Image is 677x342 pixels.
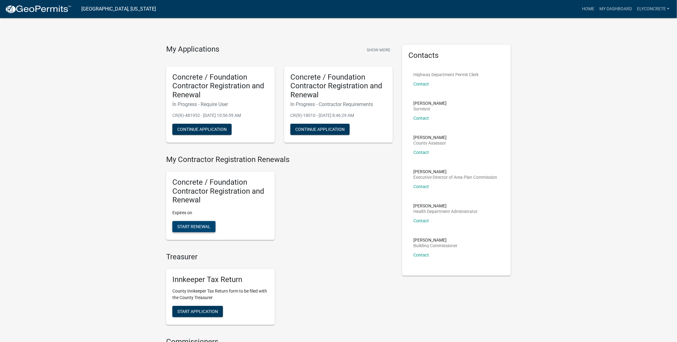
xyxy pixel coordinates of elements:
p: Executive Director of Area Plan Commission [413,175,497,179]
a: Elyconcrete [634,3,672,15]
p: CR(R)-18010 - [DATE] 8:46:29 AM [290,112,387,119]
p: County Assessor [413,141,447,145]
a: Contact [413,184,429,189]
button: Continue Application [290,124,350,135]
p: Health Department Administrator [413,209,478,214]
wm-registration-list-section: My Contractor Registration Renewals [166,155,393,245]
a: Contact [413,116,429,121]
h5: Concrete / Foundation Contractor Registration and Renewal [290,73,387,99]
a: [GEOGRAPHIC_DATA], [US_STATE] [81,4,156,14]
p: CR(R)-481952 - [DATE] 10:56:59 AM [172,112,269,119]
button: Start Application [172,306,223,317]
h4: My Applications [166,45,219,54]
a: Contact [413,252,429,257]
h5: Contacts [408,51,505,60]
span: Start Application [177,309,218,314]
h5: Innkeeper Tax Return [172,275,269,284]
h4: Treasurer [166,252,393,261]
p: [PERSON_NAME] [413,204,478,208]
p: Building Commissioner [413,243,457,248]
h6: In Progress - Contractor Requirements [290,101,387,107]
button: Start Renewal [172,221,216,232]
p: [PERSON_NAME] [413,101,447,105]
p: [PERSON_NAME] [413,169,497,174]
p: Expires on [172,210,269,216]
a: Contact [413,150,429,155]
button: Show More [364,45,393,55]
p: County Innkeeper Tax Return form to be filed with the County Treasurer [172,288,269,301]
a: Contact [413,218,429,223]
a: Home [579,3,597,15]
button: Continue Application [172,124,232,135]
a: My Dashboard [597,3,634,15]
h6: In Progress - Require User [172,101,269,107]
h5: Concrete / Foundation Contractor Registration and Renewal [172,73,269,99]
p: Highway Department Permit Clerk [413,72,479,77]
p: [PERSON_NAME] [413,238,457,242]
h5: Concrete / Foundation Contractor Registration and Renewal [172,178,269,205]
h4: My Contractor Registration Renewals [166,155,393,164]
p: Surveyor [413,107,447,111]
span: Start Renewal [177,224,211,229]
a: Contact [413,81,429,86]
p: [PERSON_NAME] [413,135,447,140]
